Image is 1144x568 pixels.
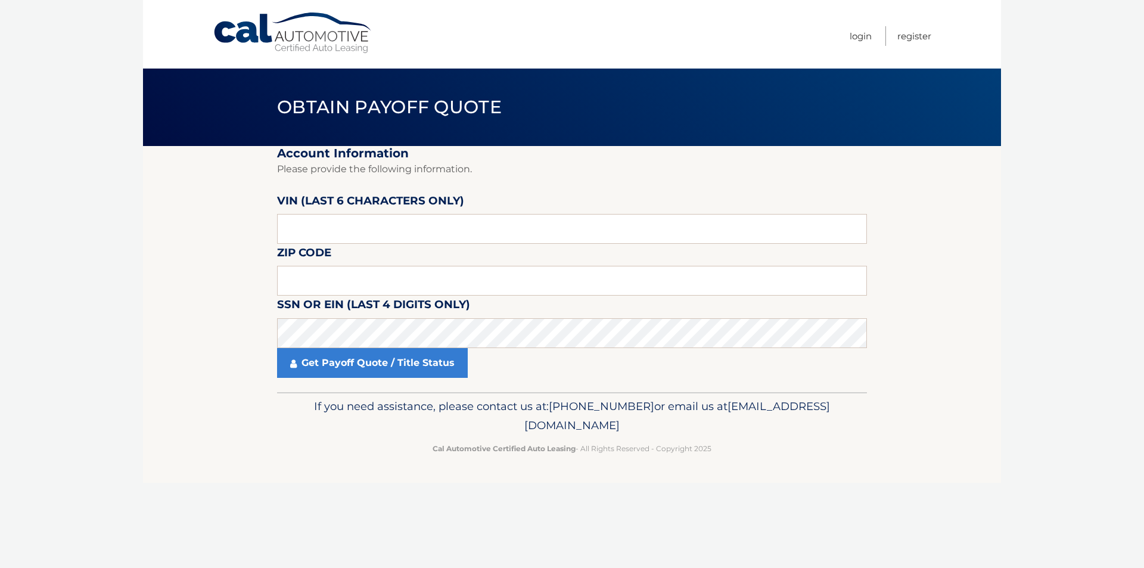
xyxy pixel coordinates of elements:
a: Cal Automotive [213,12,374,54]
label: VIN (last 6 characters only) [277,192,464,214]
h2: Account Information [277,146,867,161]
a: Login [850,26,872,46]
a: Register [897,26,931,46]
label: SSN or EIN (last 4 digits only) [277,296,470,318]
p: If you need assistance, please contact us at: or email us at [285,397,859,435]
label: Zip Code [277,244,331,266]
span: Obtain Payoff Quote [277,96,502,118]
span: [PHONE_NUMBER] [549,399,654,413]
strong: Cal Automotive Certified Auto Leasing [433,444,576,453]
a: Get Payoff Quote / Title Status [277,348,468,378]
p: Please provide the following information. [277,161,867,178]
p: - All Rights Reserved - Copyright 2025 [285,442,859,455]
